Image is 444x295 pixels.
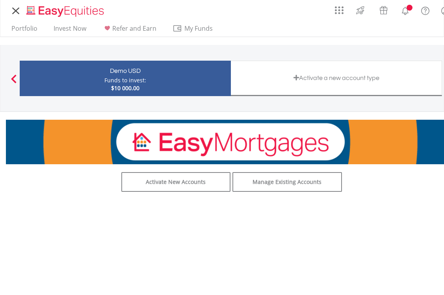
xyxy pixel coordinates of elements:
[121,172,231,192] a: Activate New Accounts
[6,78,22,86] button: Previous
[173,23,224,33] span: My Funds
[23,2,107,18] a: Home page
[415,2,435,18] a: FAQ's and Support
[377,4,390,17] img: vouchers-v2.svg
[330,2,349,15] a: AppsGrid
[372,2,395,17] a: Vouchers
[111,84,139,92] span: $10 000.00
[99,24,160,37] a: Refer and Earn
[395,2,415,18] a: Notifications
[50,24,89,37] a: Invest Now
[236,72,437,83] div: Activate a new account type
[354,4,367,17] img: thrive-v2.svg
[25,5,107,18] img: EasyEquities_Logo.png
[8,24,41,37] a: Portfolio
[112,24,156,33] span: Refer and Earn
[232,172,342,192] a: Manage Existing Accounts
[24,65,226,76] div: Demo USD
[335,6,344,15] img: grid-menu-icon.svg
[104,76,146,84] div: Funds to invest:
